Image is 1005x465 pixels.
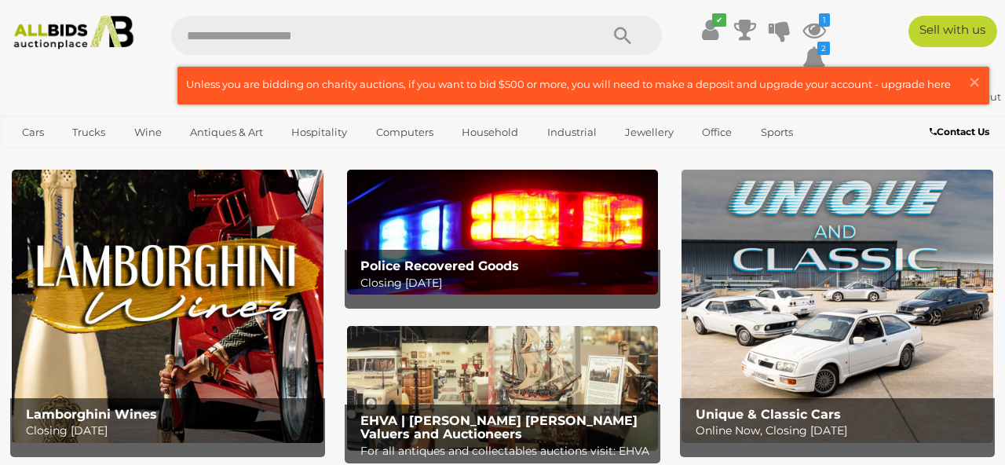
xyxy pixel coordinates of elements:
p: For all antiques and collectables auctions visit: EHVA [360,441,652,461]
a: Jewellery [615,119,684,145]
img: Unique & Classic Cars [682,170,993,442]
a: ✔ [699,16,722,44]
p: Closing [DATE] [360,273,652,293]
a: Computers [366,119,444,145]
a: 2 [802,44,826,72]
b: Unique & Classic Cars [696,407,841,422]
a: Wine [124,119,172,145]
a: Cars [12,119,54,145]
a: Unique & Classic Cars Unique & Classic Cars Online Now, Closing [DATE] [682,170,993,442]
a: Sports [751,119,803,145]
a: Household [451,119,528,145]
b: Police Recovered Goods [360,258,519,273]
a: Hospitality [281,119,357,145]
img: Allbids.com.au [7,16,140,49]
p: Closing [DATE] [26,421,317,441]
span: × [967,67,981,97]
a: Sell with us [908,16,997,47]
a: Lamborghini Wines Lamborghini Wines Closing [DATE] [12,170,323,442]
i: 2 [817,42,830,55]
a: Trucks [62,119,115,145]
img: EHVA | Evans Hastings Valuers and Auctioneers [347,326,659,451]
a: 1 [802,16,826,44]
img: Police Recovered Goods [347,170,659,295]
a: Antiques & Art [180,119,273,145]
b: Contact Us [930,126,989,137]
b: EHVA | [PERSON_NAME] [PERSON_NAME] Valuers and Auctioneers [360,413,638,442]
button: Search [583,16,662,55]
a: [GEOGRAPHIC_DATA] [12,145,144,171]
a: Contact Us [930,123,993,141]
i: 1 [819,13,830,27]
p: Online Now, Closing [DATE] [696,421,987,441]
a: Police Recovered Goods Police Recovered Goods Closing [DATE] [347,170,659,295]
i: ✔ [712,13,726,27]
img: Lamborghini Wines [12,170,323,442]
a: Office [692,119,742,145]
a: EHVA | Evans Hastings Valuers and Auctioneers EHVA | [PERSON_NAME] [PERSON_NAME] Valuers and Auct... [347,326,659,451]
a: Industrial [537,119,607,145]
b: Lamborghini Wines [26,407,157,422]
